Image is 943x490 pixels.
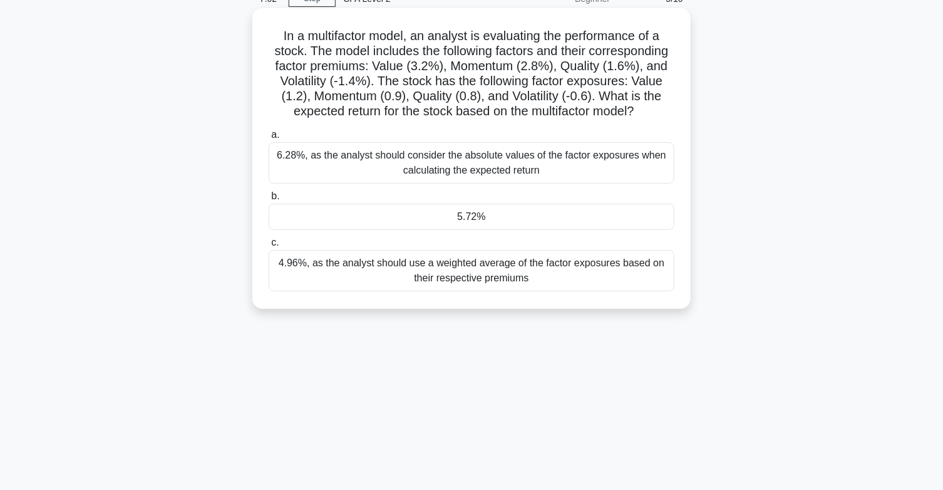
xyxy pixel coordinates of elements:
h5: In a multifactor model, an analyst is evaluating the performance of a stock. The model includes t... [267,28,676,120]
div: 5.72% [269,204,674,230]
span: b. [271,190,279,201]
div: 6.28%, as the analyst should consider the absolute values of the factor exposures when calculatin... [269,142,674,184]
span: a. [271,129,279,140]
div: 4.96%, as the analyst should use a weighted average of the factor exposures based on their respec... [269,250,674,291]
span: c. [271,237,279,248]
